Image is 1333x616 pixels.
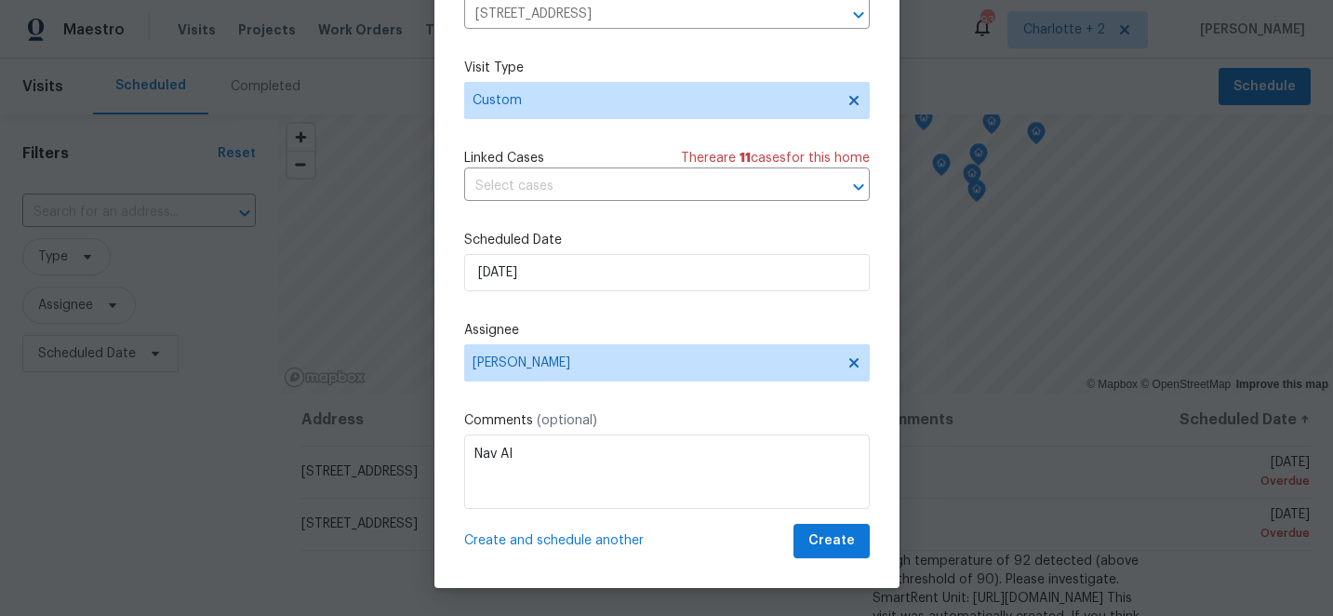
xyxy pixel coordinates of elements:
[464,59,870,77] label: Visit Type
[464,435,870,509] textarea: Nav AI
[464,531,644,550] span: Create and schedule another
[681,149,870,167] span: There are case s for this home
[740,152,751,165] span: 11
[464,254,870,291] input: M/D/YYYY
[464,149,544,167] span: Linked Cases
[473,355,837,370] span: [PERSON_NAME]
[464,172,818,201] input: Select cases
[846,2,872,28] button: Open
[537,414,597,427] span: (optional)
[464,321,870,340] label: Assignee
[464,411,870,430] label: Comments
[464,231,870,249] label: Scheduled Date
[793,524,870,558] button: Create
[473,91,834,110] span: Custom
[846,174,872,200] button: Open
[808,529,855,553] span: Create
